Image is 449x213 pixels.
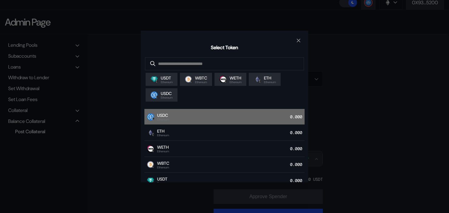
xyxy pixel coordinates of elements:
span: WBTC [157,161,169,166]
div: 0.000 [290,176,305,185]
div: 0.000 [290,128,305,137]
img: wrapped_bitcoin_wbtc.png [147,161,154,168]
span: Ethereum [157,150,169,153]
img: svg+xml,%3c [189,79,193,83]
button: close modal [294,35,303,45]
img: svg+xml,%3c [155,79,159,83]
span: Ethereum [230,81,241,84]
img: svg+xml,%3c [151,149,155,152]
span: Ethereum [157,166,169,169]
img: svg+xml,%3c [151,117,155,120]
span: Ethereum [157,182,169,185]
span: USDC [157,113,169,118]
img: svg+xml,%3c [151,164,155,168]
span: Ethereum [161,81,173,84]
span: Ethereum [157,118,169,121]
span: WETH [230,75,241,81]
span: USDT [161,75,173,81]
img: ethereum.png [147,129,154,136]
img: svg+xml,%3c [151,181,155,184]
img: wrapped_bitcoin_wbtc.png [185,76,192,83]
img: weth.png [147,145,154,152]
img: weth.png [219,76,227,83]
img: Tether.png [147,177,154,184]
img: Tether.png [150,76,158,83]
img: svg+xml,%3c [224,79,228,83]
div: 0.000 [290,113,305,121]
img: svg+xml,%3c [151,133,155,136]
span: ETH [157,128,169,134]
img: ethereum.png [254,76,261,83]
span: WBTC [195,75,207,81]
span: USDT [157,176,169,182]
div: 0.000 [290,161,305,169]
span: Ethereum [195,81,207,84]
span: Ethereum [264,81,276,84]
img: usdc.png [150,91,158,99]
div: 0.000 [290,144,305,153]
span: Ethereum [161,96,173,99]
h2: Select Token [211,44,238,51]
span: USDC [161,91,173,96]
img: svg+xml,%3c [155,95,159,99]
img: usdc.png [147,113,154,120]
span: WETH [157,144,169,150]
img: svg+xml,%3c [258,79,262,83]
span: Ethereum [157,134,169,137]
span: ETH [264,75,276,81]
